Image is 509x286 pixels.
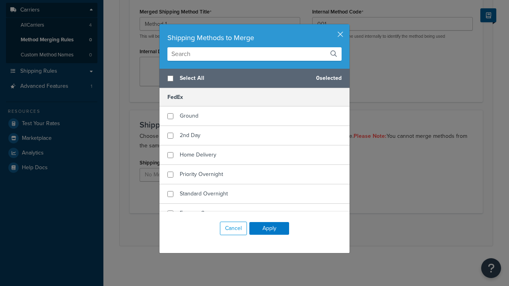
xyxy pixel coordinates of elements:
[159,69,350,88] div: 0 selected
[167,32,342,43] div: Shipping Methods to Merge
[249,222,289,235] button: Apply
[159,88,350,106] h5: FedEx
[180,131,200,139] span: 2nd Day
[180,112,198,120] span: Ground
[220,222,247,235] button: Cancel
[180,209,215,217] span: Express Saver
[180,73,310,84] span: Select All
[180,189,228,198] span: Standard Overnight
[180,170,223,178] span: Priority Overnight
[167,47,342,61] input: Search
[180,151,216,159] span: Home Delivery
